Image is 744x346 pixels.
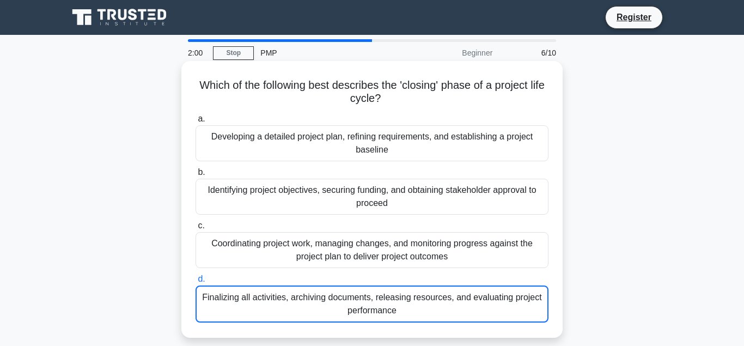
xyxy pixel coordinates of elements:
[181,42,213,64] div: 2:00
[198,167,205,177] span: b.
[499,42,563,64] div: 6/10
[196,286,548,323] div: Finalizing all activities, archiving documents, releasing resources, and evaluating project perfo...
[404,42,499,64] div: Beginner
[194,78,550,106] h5: Which of the following best describes the 'closing' phase of a project life cycle?
[198,274,205,283] span: d.
[196,232,548,268] div: Coordinating project work, managing changes, and monitoring progress against the project plan to ...
[198,221,204,230] span: c.
[196,125,548,161] div: Developing a detailed project plan, refining requirements, and establishing a project baseline
[196,179,548,215] div: Identifying project objectives, securing funding, and obtaining stakeholder approval to proceed
[198,114,205,123] span: a.
[254,42,404,64] div: PMP
[610,10,658,24] a: Register
[213,46,254,60] a: Stop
